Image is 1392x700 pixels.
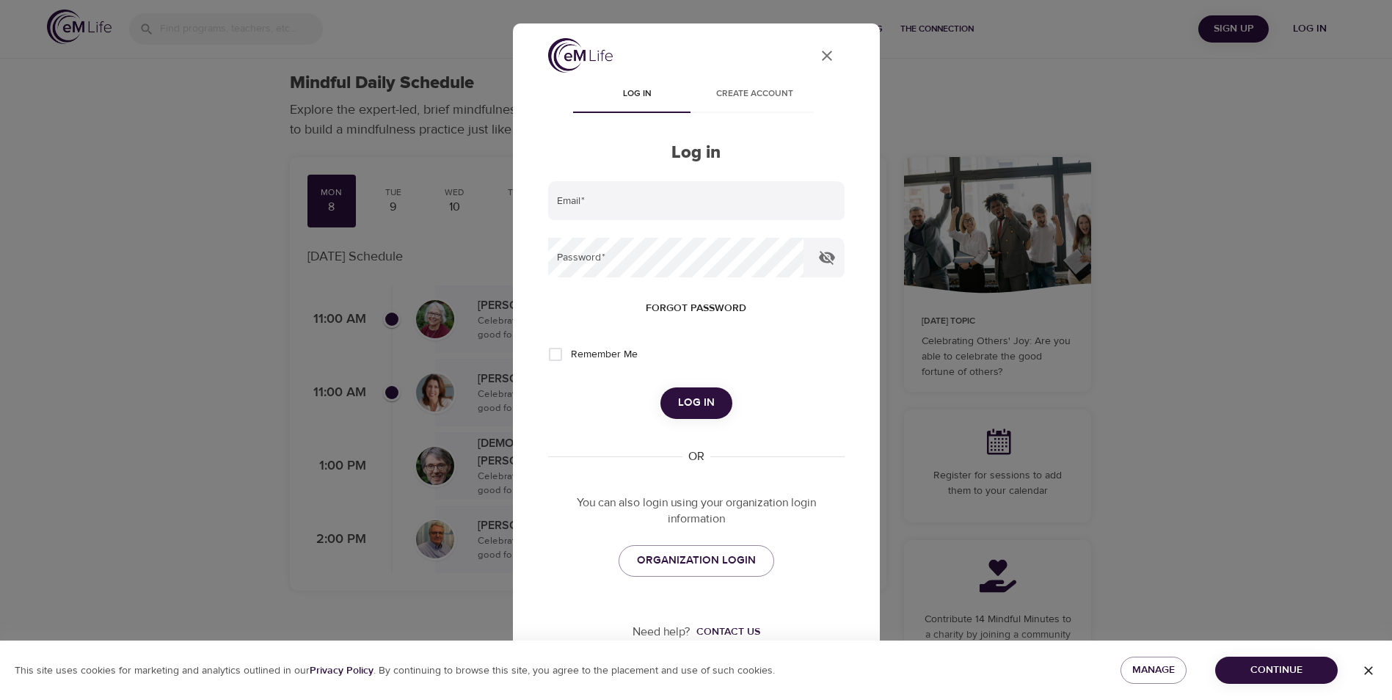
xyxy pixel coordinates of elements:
[640,295,752,322] button: Forgot password
[696,624,760,639] div: Contact us
[310,664,373,677] b: Privacy Policy
[633,624,690,641] p: Need help?
[637,551,756,570] span: ORGANIZATION LOGIN
[548,78,845,113] div: disabled tabs example
[548,142,845,164] h2: Log in
[1132,661,1175,679] span: Manage
[548,495,845,528] p: You can also login using your organization login information
[548,38,613,73] img: logo
[588,87,688,102] span: Log in
[678,393,715,412] span: Log in
[682,448,710,465] div: OR
[1227,661,1326,679] span: Continue
[619,545,774,576] a: ORGANIZATION LOGIN
[646,299,746,318] span: Forgot password
[571,347,638,362] span: Remember Me
[660,387,732,418] button: Log in
[690,624,760,639] a: Contact us
[809,38,845,73] button: close
[705,87,805,102] span: Create account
